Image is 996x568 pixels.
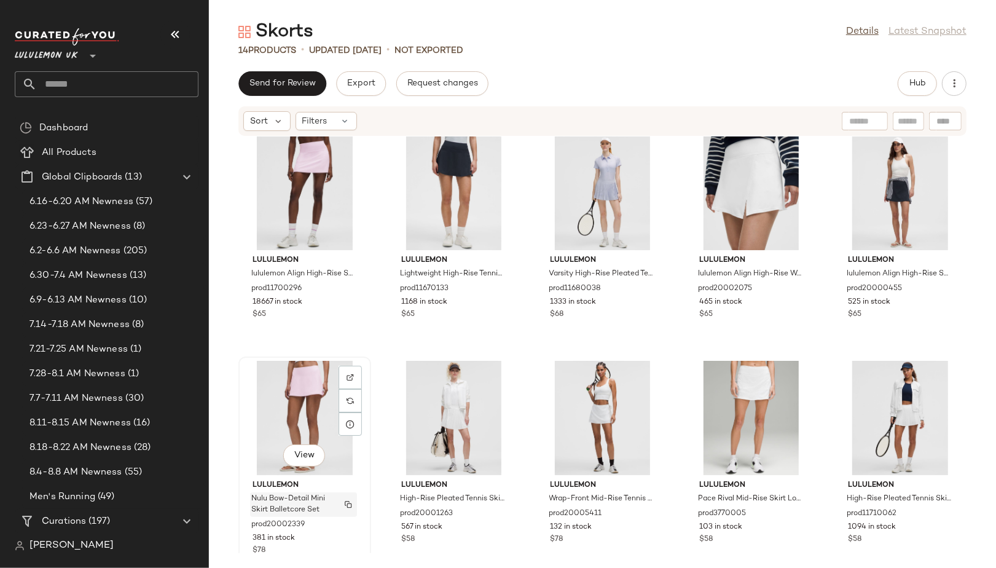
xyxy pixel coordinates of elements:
span: (10) [127,293,147,307]
span: Request changes [407,79,478,89]
span: (1) [125,367,139,381]
span: lululemon [848,480,952,491]
span: Hub [909,79,926,89]
span: $65 [699,309,713,320]
button: View [283,444,325,467]
span: Send for Review [249,79,316,89]
span: $78 [551,534,563,545]
span: Nulu Bow-Detail Mini Skirt Balletcore Set [251,494,332,516]
span: (197) [86,515,110,529]
span: lululemon Align High-Rise Wrap-Front Skirt [698,269,802,280]
span: prod11710062 [847,508,896,519]
span: Wrap-Front Mid-Rise Tennis Skirt [549,494,654,505]
span: 7.21-7.25 AM Newness [29,342,128,357]
span: prod20002075 [698,283,752,294]
img: LW8AQFS_0002_1 [838,361,962,475]
span: Men's Running [29,490,95,504]
span: lululemon [551,255,655,266]
span: $65 [401,309,415,320]
span: Lululemon UK [15,42,78,64]
a: Details [846,25,879,39]
span: 8.4-8.8 AM Newness [29,465,122,479]
span: Curations [42,515,86,529]
img: svg%3e [15,541,25,551]
span: 18667 in stock [253,297,302,308]
span: 567 in stock [401,522,442,533]
span: prod20000455 [847,283,902,294]
span: prod20001263 [400,508,453,519]
span: prod11700296 [251,283,302,294]
span: [PERSON_NAME] [29,538,114,553]
span: (205) [121,244,147,258]
span: (55) [122,465,143,479]
span: lululemon [699,480,804,491]
span: (13) [122,170,142,184]
span: $58 [401,534,415,545]
span: 7.28-8.1 AM Newness [29,367,125,381]
p: updated [DATE] [309,44,382,57]
span: 6.2-6.6 AM Newness [29,244,121,258]
span: prod11680038 [549,283,602,294]
img: LW8AMQS_045312_1 [541,361,665,475]
span: $68 [551,309,564,320]
button: Send for Review [238,71,326,96]
span: lululemon [253,480,357,491]
span: lululemon Align High-Rise Skirt [251,269,356,280]
span: 525 in stock [848,297,890,308]
span: lululemon [848,255,952,266]
span: $58 [699,534,713,545]
span: 6.9-6.13 AM Newness [29,293,127,307]
span: 7.14-7.18 AM Newness [29,318,130,332]
img: LW8A85T_0002_1 [689,361,814,475]
span: Lightweight High-Rise Tennis Skirt [400,269,504,280]
span: 6.30-7.4 AM Newness [29,269,127,283]
span: 6.23-6.27 AM Newness [29,219,131,234]
span: (1) [128,342,141,357]
span: High-Rise Pleated Tennis Skirt Long [400,494,504,505]
span: • [386,43,390,58]
span: (28) [131,441,151,455]
span: 6.16-6.20 AM Newness [29,195,133,209]
span: 8.18-8.22 AM Newness [29,441,131,455]
span: Sort [250,115,268,128]
span: $58 [848,534,861,545]
span: 103 in stock [699,522,742,533]
p: Not Exported [394,44,463,57]
img: svg%3e [238,26,251,38]
span: (16) [131,416,151,430]
img: cfy_white_logo.C9jOOHJF.svg [15,28,119,45]
img: svg%3e [347,397,354,404]
span: Pace Rival Mid-Rise Skirt Long [698,494,802,505]
span: (13) [127,269,147,283]
span: Export [347,79,375,89]
span: 7.7-7.11 AM Newness [29,392,123,406]
span: lululemon [253,255,357,266]
button: Hub [898,71,937,96]
span: (8) [131,219,145,234]
span: (49) [95,490,115,504]
span: lululemon [551,480,655,491]
span: $65 [253,309,266,320]
span: (8) [130,318,144,332]
img: svg%3e [347,374,354,381]
span: (30) [123,392,144,406]
span: prod3770005 [698,508,746,519]
span: 132 in stock [551,522,592,533]
img: LW8AQNT_0002_1 [391,361,516,475]
span: $78 [253,545,265,556]
span: Dashboard [39,121,88,135]
span: lululemon [401,480,506,491]
div: Products [238,44,296,57]
span: High-Rise Pleated Tennis Skirt [847,494,951,505]
span: 14 [238,46,248,55]
span: All Products [42,146,96,160]
span: lululemon [699,255,804,266]
span: (57) [133,195,153,209]
span: lululemon [401,255,506,266]
div: Skorts [238,20,313,44]
img: svg%3e [345,501,352,508]
span: 1168 in stock [401,297,447,308]
span: • [301,43,304,58]
span: Varsity High-Rise Pleated Tennis Skirt [549,269,654,280]
span: $65 [848,309,861,320]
